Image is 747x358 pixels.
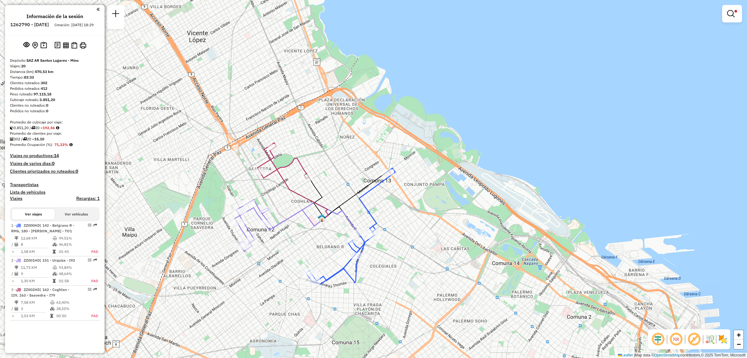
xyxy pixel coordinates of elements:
[15,243,18,246] i: Clientes
[88,223,92,227] em: Opciones
[96,6,100,13] a: Haga clic aquí para minimizar el panel
[55,209,98,220] button: Ver vehículos
[69,143,73,147] em: Promedio calculado usando la ocupación más alta (%Peso o %Cubicaje) de cada viaje en la sesión. N...
[21,313,50,319] td: 2,53 KM
[687,332,702,347] span: Mostrar etiqueta
[10,103,100,108] div: Clientes no ruteados:
[56,299,83,306] td: 63,40%
[40,97,55,102] strong: 3.851,20
[10,75,100,80] div: Tiempo:
[21,264,52,271] td: 11,73 KM
[76,168,78,174] strong: 0
[10,196,22,201] a: Viajes
[21,235,52,241] td: 12,68 KM
[10,136,100,142] div: 302 / 20 =
[10,63,100,69] div: Viajes:
[22,40,31,50] button: Ver sesión original
[21,299,50,306] td: 7,58 KM
[83,313,98,319] td: FAD
[11,278,14,284] td: =
[50,314,53,318] i: Tiempo en ruta
[59,241,84,248] td: 46,81%
[50,301,55,304] i: % Peso en uso
[735,10,737,12] span: Filtro Ativo
[618,353,633,357] a: Leaflet
[70,41,78,50] button: Indicadores de ruteo por entrega
[43,125,55,130] strong: 192,56
[737,340,741,348] span: −
[11,306,14,312] td: /
[10,169,100,174] h4: Clientes priorizados no ruteados:
[93,288,97,291] em: Ruta exportada
[59,235,84,241] td: 99,51%
[53,279,56,283] i: Tiempo en ruta
[616,353,747,358] div: Map data © contributors,© 2025 TomTom, Microsoft
[734,330,743,340] a: Zoom in
[21,271,52,277] td: 9
[41,80,47,85] strong: 302
[11,223,74,233] span: 1 -
[59,249,84,255] td: 01:43
[93,223,97,227] em: Ruta exportada
[11,249,14,255] td: =
[93,258,97,262] em: Ruta exportada
[10,153,100,158] h4: Viajes no productivos:
[654,353,681,357] a: OpenStreetMap
[12,209,55,220] button: Ver viajes
[10,137,14,141] i: Clientes
[76,196,100,201] h4: Recargas: 1
[10,86,100,91] div: Pedidos ruteados:
[15,301,18,304] i: Distancia (km)
[10,190,100,195] h4: Lista de vehículos
[10,182,100,187] h4: Transportistas
[21,64,26,68] strong: 20
[24,223,40,228] span: ZZ000HD
[634,353,635,357] span: |
[10,126,14,130] i: Cubicaje ruteado
[52,22,96,28] div: Creación: [DATE] 18:29
[15,272,18,276] i: Clientes
[734,340,743,349] a: Zoom out
[54,142,68,147] strong: 71,23%
[21,306,50,312] td: 3
[23,137,27,141] i: Viajes
[11,287,69,298] span: | 162 - Coghlan - I29, 163 - Saavedra - I79
[52,161,54,166] strong: 0
[21,278,52,284] td: 1,30 KM
[53,250,56,254] i: Tiempo en ruta
[10,58,100,63] div: Depósito:
[54,153,59,158] strong: 14
[10,142,53,147] span: Promedio Ocupación (%):
[62,41,70,49] button: Indicadores de ruteo por viaje
[59,278,84,284] td: 01:58
[34,92,51,96] strong: 97.115,18
[669,332,684,347] span: Ocultar NR
[24,258,40,263] span: ZZ001HD
[41,86,47,91] strong: 412
[39,41,48,50] button: Sugerencias de ruteo
[53,272,57,276] i: % Cubicaje en uso
[11,241,14,248] td: /
[31,126,35,130] i: Viajes
[10,80,100,86] div: Clientes ruteados:
[46,103,48,108] strong: 0
[10,108,100,114] div: Pedidos no ruteados:
[10,22,49,27] h6: 1262790 - [DATE]
[50,307,55,311] i: % Cubicaje en uso
[10,119,100,125] div: Promedio de cubicaje por viaje:
[26,58,79,63] strong: SAZ AR Santos Lugares - Mino
[31,41,39,50] button: Centro del mapa en el depósito o punto de apoyo
[21,249,52,255] td: 1,58 KM
[53,41,62,50] button: Log de desbloqueo de sesión
[56,126,59,130] i: Meta de cubicaje/viaje: 224,18 Diferencia: -31,62
[21,241,52,248] td: 8
[10,125,100,131] div: 3.851,20 / 20 =
[56,306,83,312] td: 28,55%
[11,223,74,233] span: | 142 - Belgrano R - RM6, 180 - [PERSON_NAME] - TO1
[26,13,83,19] h4: Información de la sesión
[725,7,740,20] a: Mostrar filtros
[24,287,40,292] span: ZZ002HD
[53,266,57,269] i: % Peso en uso
[705,334,715,344] img: Flujo de la calle
[737,331,741,339] span: +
